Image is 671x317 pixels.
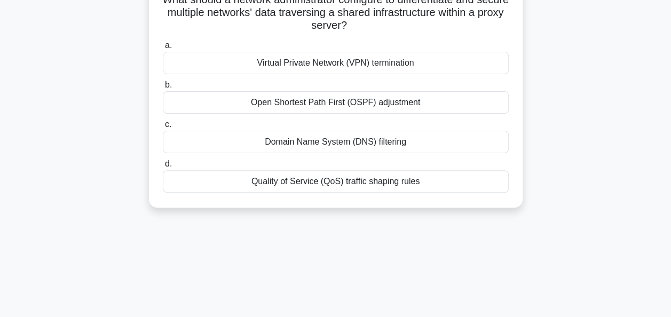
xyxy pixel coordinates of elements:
[165,120,171,129] span: c.
[165,159,172,168] span: d.
[163,52,509,74] div: Virtual Private Network (VPN) termination
[163,170,509,193] div: Quality of Service (QoS) traffic shaping rules
[163,91,509,114] div: Open Shortest Path First (OSPF) adjustment
[165,80,172,89] span: b.
[165,41,172,50] span: a.
[163,131,509,153] div: Domain Name System (DNS) filtering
